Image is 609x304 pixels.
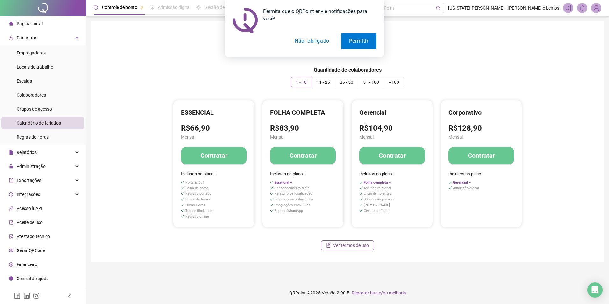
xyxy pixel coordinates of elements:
[340,80,353,85] span: 26 - 50
[448,134,514,141] span: Mensal
[270,209,274,212] span: check
[17,164,46,169] span: Administração
[296,80,307,85] span: 1 - 10
[181,108,247,117] h4: ESSENCIAL
[359,186,363,190] span: check
[322,290,336,295] span: Versão
[359,171,425,177] span: Inclusos no plano:
[287,33,337,49] button: Não, obrigado
[17,220,43,225] span: Aceite de uso
[270,134,336,141] span: Mensal
[364,180,391,185] span: Folha completa +
[270,192,274,195] span: check
[181,181,184,184] span: check
[389,80,399,85] span: +100
[359,198,363,201] span: check
[448,186,452,190] span: check
[17,248,45,253] span: Gerar QRCode
[290,151,317,160] h4: Contratar
[181,186,184,190] span: check
[359,209,363,212] span: check
[448,147,514,164] button: Contratar
[270,186,274,190] span: check
[17,234,50,239] span: Atestado técnico
[14,293,20,299] span: facebook
[453,180,471,185] span: Gerencial +
[317,80,330,85] span: 11 - 25
[185,186,208,190] span: Folha de ponto
[270,123,336,134] h3: R$83,90
[181,192,184,195] span: check
[364,209,390,213] span: Gestão de férias
[9,220,13,225] span: audit
[587,282,603,298] div: Open Intercom Messenger
[270,181,274,184] span: check
[200,151,227,160] h4: Contratar
[275,192,312,196] span: Relatório de localização
[9,178,13,183] span: export
[9,150,13,155] span: file
[359,134,425,141] span: Mensal
[270,147,336,164] button: Contratar
[9,234,13,239] span: solution
[448,108,514,117] h4: Corporativo
[181,171,247,177] span: Inclusos no plano:
[333,242,369,249] span: Ver termos de uso
[364,203,390,207] span: [PERSON_NAME]
[270,171,336,177] span: Inclusos no plano:
[185,203,205,207] span: Horas extras
[359,108,425,117] h4: Gerencial
[185,192,211,196] span: Registro por app
[17,178,41,183] span: Exportações
[181,198,184,201] span: check
[181,147,247,164] button: Contratar
[363,80,379,85] span: 51 - 100
[468,151,495,160] h4: Contratar
[185,214,209,219] span: Registro offline
[275,197,313,201] span: Empregadores ilimitados
[364,186,391,190] span: Assinatura digital
[364,192,391,196] span: Envio de holerites
[275,186,311,190] span: Reconhecimento facial
[326,243,331,248] span: file-text
[9,276,13,281] span: info-circle
[17,78,32,83] span: Escalas
[17,262,37,267] span: Financeiro
[9,206,13,211] span: api
[9,164,13,169] span: lock
[17,276,49,281] span: Central de ajuda
[270,108,336,117] h4: FOLHA COMPLETA
[68,294,72,299] span: left
[24,293,30,299] span: linkedin
[17,134,49,140] span: Regras de horas
[359,192,363,195] span: check
[359,203,363,207] span: check
[185,209,212,213] span: Turnos ilimitados
[364,197,394,201] span: Solicitação por app
[379,151,406,160] h4: Contratar
[9,262,13,267] span: dollar
[448,181,452,184] span: check
[258,8,376,22] div: Permita que o QRPoint envie notificações para você!
[33,293,39,299] span: instagram
[181,123,247,134] h3: R$66,90
[181,203,184,207] span: check
[17,192,40,197] span: Integrações
[275,180,292,185] span: Essencial +
[275,203,311,207] span: Integrações com ERP's
[352,290,406,295] span: Reportar bug e/ou melhoria
[181,214,184,218] span: check
[17,64,53,69] span: Locais de trabalho
[17,106,52,112] span: Grupos de acesso
[453,186,479,190] span: Admissão digital
[185,180,204,185] span: Portaria 671
[9,192,13,197] span: sync
[17,150,37,155] span: Relatórios
[341,33,376,49] button: Permitir
[359,147,425,164] button: Contratar
[270,198,274,201] span: check
[448,123,514,134] h3: R$128,90
[270,203,274,207] span: check
[17,206,42,211] span: Acesso à API
[86,282,609,304] footer: QRPoint © 2025 - 2.90.5 -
